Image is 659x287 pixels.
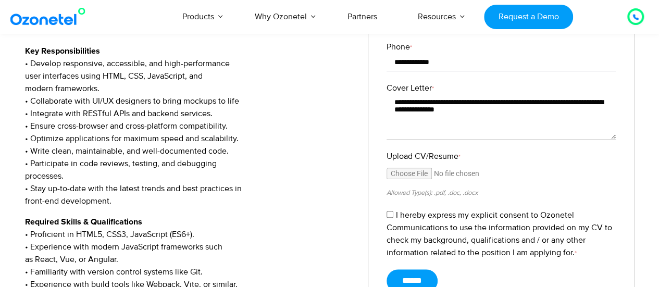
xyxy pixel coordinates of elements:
[387,210,612,258] label: I hereby express my explicit consent to Ozonetel Communications to use the information provided o...
[387,189,478,197] small: Allowed Type(s): .pdf, .doc, .docx
[387,82,616,94] label: Cover Letter
[25,47,100,55] strong: Key Responsibilities
[25,45,353,207] p: • Develop responsive, accessible, and high-performance user interfaces using HTML, CSS, JavaScrip...
[484,5,573,29] a: Request a Demo
[387,41,616,53] label: Phone
[387,150,616,163] label: Upload CV/Resume
[25,218,142,226] strong: Required Skills & Qualifications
